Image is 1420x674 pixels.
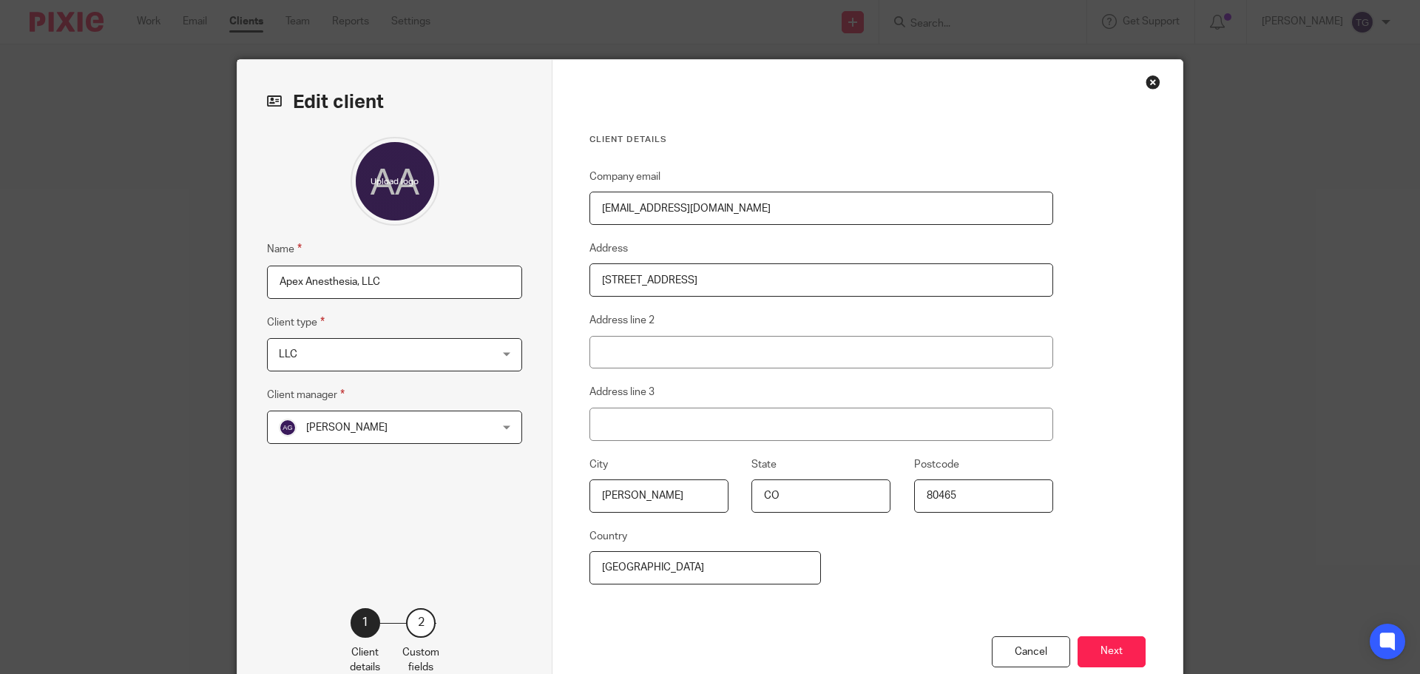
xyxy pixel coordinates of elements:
[1146,75,1160,90] div: Close this dialog window
[306,422,388,433] span: [PERSON_NAME]
[589,169,660,184] label: Company email
[589,241,628,256] label: Address
[589,457,608,472] label: City
[351,608,380,638] div: 1
[589,134,1053,146] h3: Client details
[267,240,302,257] label: Name
[751,457,777,472] label: State
[267,90,522,115] h2: Edit client
[589,529,627,544] label: Country
[992,636,1070,668] div: Cancel
[1078,636,1146,668] button: Next
[589,385,655,400] label: Address line 3
[267,314,325,331] label: Client type
[279,349,297,360] span: LLC
[406,608,436,638] div: 2
[589,313,655,328] label: Address line 2
[914,457,959,472] label: Postcode
[279,419,297,437] img: svg%3E
[267,386,345,403] label: Client manager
